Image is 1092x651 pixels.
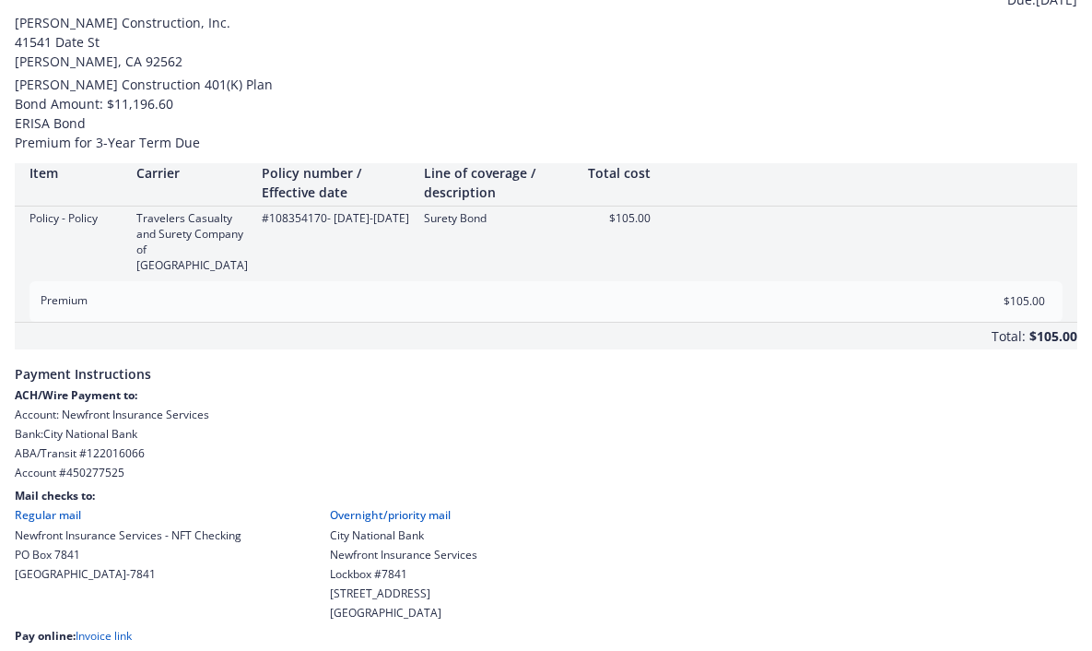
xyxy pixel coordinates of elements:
[15,75,1077,152] div: [PERSON_NAME] Construction 401(K) Plan Bond Amount: $11,196.60 ERISA Bond Premium for 3-Year Term...
[1029,323,1077,349] div: $105.00
[15,566,241,582] div: [GEOGRAPHIC_DATA]-7841
[29,210,122,226] div: Policy - Policy
[136,163,247,183] div: Carrier
[262,163,409,202] div: Policy number / Effective date
[330,547,477,562] div: Newfront Insurance Services
[330,527,477,543] div: City National Bank
[76,628,132,644] a: Invoice link
[330,605,477,621] div: [GEOGRAPHIC_DATA]
[936,288,1056,315] input: 0.00
[41,292,88,308] span: Premium
[330,566,477,582] div: Lockbox #7841
[136,210,247,274] div: Travelers Casualty and Surety Company of [GEOGRAPHIC_DATA]
[15,387,1077,403] div: ACH/Wire Payment to:
[992,326,1026,349] div: Total:
[15,507,241,523] div: Regular mail
[15,527,241,543] div: Newfront Insurance Services - NFT Checking
[15,628,76,644] span: Pay online:
[424,163,571,202] div: Line of coverage / description
[586,210,651,226] div: $105.00
[15,407,1077,422] div: Account: Newfront Insurance Services
[15,547,241,562] div: PO Box 7841
[424,210,571,226] div: Surety Bond
[15,13,1077,71] span: [PERSON_NAME] Construction, Inc. 41541 Date St [PERSON_NAME] , CA 92562
[29,163,122,183] div: Item
[330,507,477,523] div: Overnight/priority mail
[15,488,1077,503] div: Mail checks to:
[330,586,477,601] div: [STREET_ADDRESS]
[15,465,1077,480] div: Account # 450277525
[262,210,409,226] div: #108354170 - [DATE]-[DATE]
[586,163,651,183] div: Total cost
[15,426,1077,442] div: Bank: City National Bank
[15,349,1077,387] span: Payment Instructions
[15,445,1077,461] div: ABA/Transit # 122016066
